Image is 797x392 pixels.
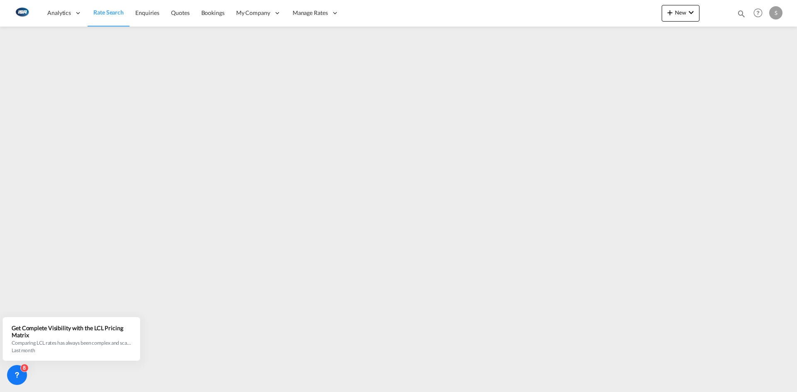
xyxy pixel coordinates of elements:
span: Bookings [201,9,225,16]
md-icon: icon-magnify [737,9,746,18]
span: New [665,9,696,16]
span: Help [751,6,765,20]
span: Analytics [47,9,71,17]
img: 1aa151c0c08011ec8d6f413816f9a227.png [12,4,31,22]
div: S [769,6,782,19]
button: icon-plus 400-fgNewicon-chevron-down [662,5,699,22]
div: Help [751,6,769,21]
md-icon: icon-plus 400-fg [665,7,675,17]
div: icon-magnify [737,9,746,22]
span: Quotes [171,9,189,16]
span: Enquiries [135,9,159,16]
md-icon: icon-chevron-down [686,7,696,17]
span: My Company [236,9,270,17]
span: Manage Rates [293,9,328,17]
span: Rate Search [93,9,124,16]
